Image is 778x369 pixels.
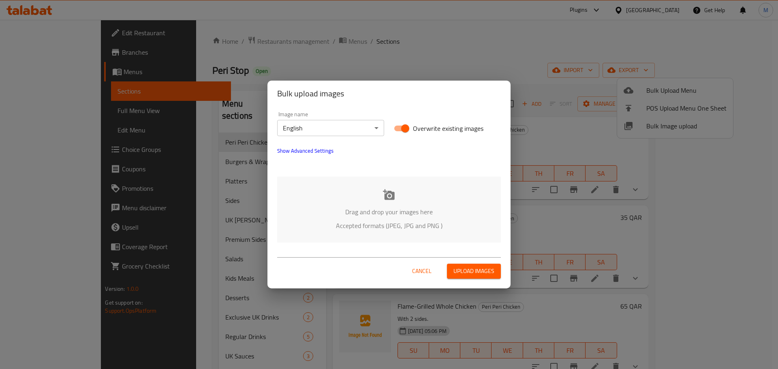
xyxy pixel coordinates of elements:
[277,87,501,100] h2: Bulk upload images
[289,207,489,217] p: Drag and drop your images here
[277,146,333,156] span: Show Advanced Settings
[412,266,432,276] span: Cancel
[289,221,489,230] p: Accepted formats (JPEG, JPG and PNG )
[409,264,435,279] button: Cancel
[447,264,501,279] button: Upload images
[272,141,338,160] button: show more
[413,124,483,133] span: Overwrite existing images
[453,266,494,276] span: Upload images
[277,120,384,136] div: English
